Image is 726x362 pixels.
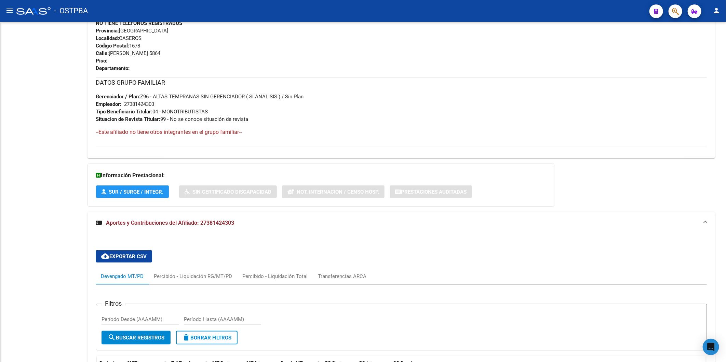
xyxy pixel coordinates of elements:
[109,189,163,195] span: SUR / SURGE / INTEGR.
[96,116,248,122] span: 99 - No se conoce situación de revista
[96,28,119,34] strong: Provincia:
[96,58,107,64] strong: Piso:
[242,273,308,280] div: Percibido - Liquidación Total
[192,189,271,195] span: Sin Certificado Discapacidad
[96,28,168,34] span: [GEOGRAPHIC_DATA]
[96,109,208,115] span: 04 - MONOTRIBUTISTAS
[96,43,129,49] strong: Código Postal:
[182,335,231,341] span: Borrar Filtros
[108,335,164,341] span: Buscar Registros
[96,78,707,87] h3: DATOS GRUPO FAMILIAR
[102,299,125,308] h3: Filtros
[101,252,109,260] mat-icon: cloud_download
[96,109,152,115] strong: Tipo Beneficiario Titular:
[176,331,238,345] button: Borrar Filtros
[703,339,719,355] div: Open Intercom Messenger
[124,100,154,108] div: 27381424303
[96,35,119,41] strong: Localidad:
[101,273,144,280] div: Devengado MT/PD
[88,212,715,234] mat-expansion-panel-header: Aportes y Contribuciones del Afiliado: 27381424303
[108,333,116,342] mat-icon: search
[102,331,171,345] button: Buscar Registros
[401,189,467,195] span: Prestaciones Auditadas
[390,185,472,198] button: Prestaciones Auditadas
[96,50,109,56] strong: Calle:
[96,171,546,180] h3: Información Prestacional:
[96,101,121,107] strong: Empleador:
[96,128,707,136] h4: --Este afiliado no tiene otros integrantes en el grupo familiar--
[318,273,366,280] div: Transferencias ARCA
[182,333,190,342] mat-icon: delete
[96,65,130,71] strong: Departamento:
[54,3,88,18] span: - OSTPBA
[96,35,142,41] span: CASEROS
[712,6,721,15] mat-icon: person
[5,6,14,15] mat-icon: menu
[106,220,234,226] span: Aportes y Contribuciones del Afiliado: 27381424303
[282,185,385,198] button: Not. Internacion / Censo Hosp.
[101,253,147,260] span: Exportar CSV
[96,50,160,56] span: [PERSON_NAME] 5864
[96,94,140,100] strong: Gerenciador / Plan:
[96,94,304,100] span: Z96 - ALTAS TEMPRANAS SIN GERENCIADOR ( SI ANALISIS ) / Sin Plan
[297,189,379,195] span: Not. Internacion / Censo Hosp.
[96,185,169,198] button: SUR / SURGE / INTEGR.
[96,43,140,49] span: 1678
[96,250,152,263] button: Exportar CSV
[96,116,160,122] strong: Situacion de Revista Titular:
[154,273,232,280] div: Percibido - Liquidación RG/MT/PD
[179,185,277,198] button: Sin Certificado Discapacidad
[96,20,182,26] strong: NO TIENE TELEFONOS REGISTRADOS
